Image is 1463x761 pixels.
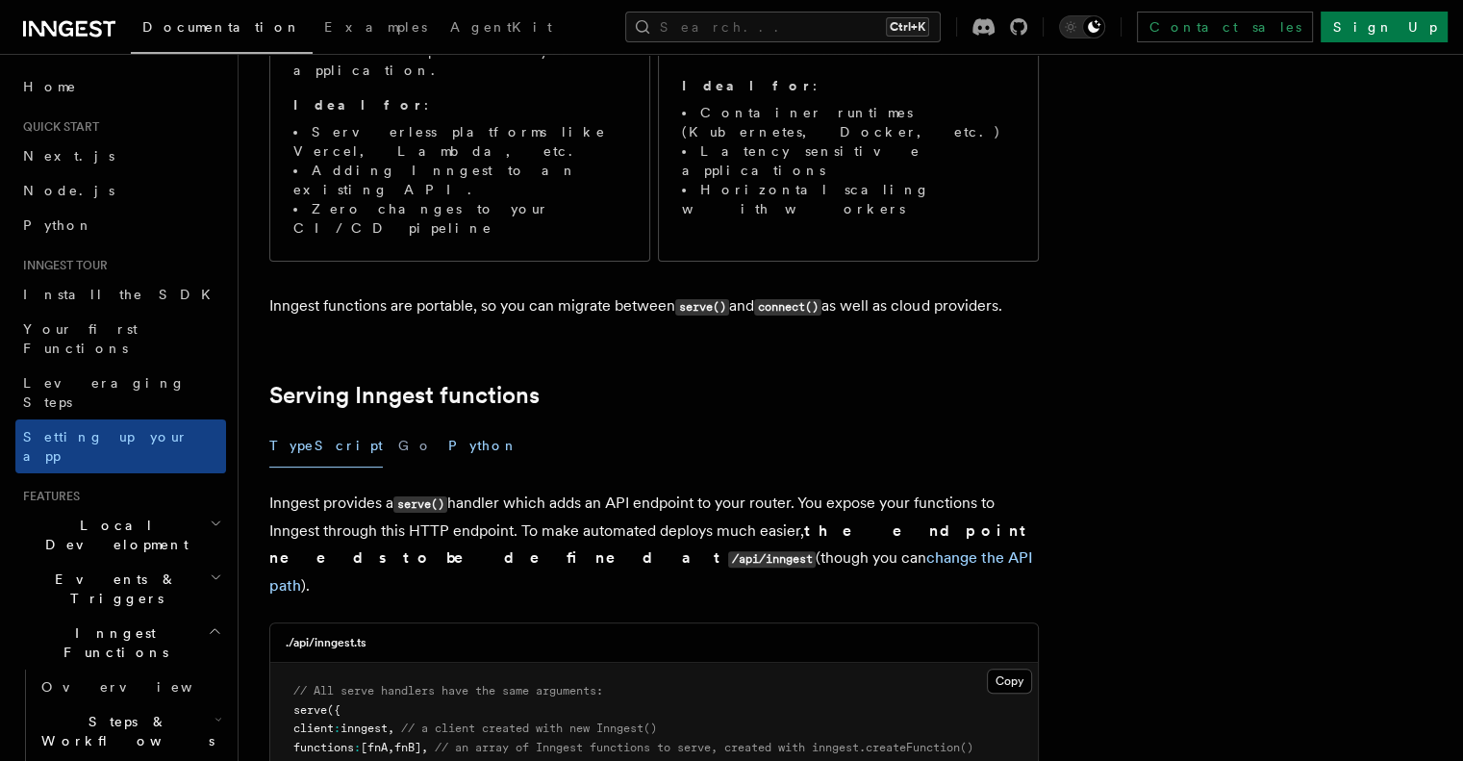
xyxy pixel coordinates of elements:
strong: Ideal for [293,97,424,113]
li: Serverless platforms like Vercel, Lambda, etc. [293,122,626,161]
span: Next.js [23,148,114,164]
span: : [354,741,361,754]
span: Features [15,489,80,504]
button: Python [448,424,518,468]
a: AgentKit [439,6,564,52]
a: Next.js [15,139,226,173]
button: Go [398,424,433,468]
code: /api/inngest [728,551,816,568]
span: inngest [341,722,388,735]
h3: ./api/inngest.ts [286,635,366,650]
span: fnB] [394,741,421,754]
button: Local Development [15,508,226,562]
a: Overview [34,670,226,704]
span: : [334,722,341,735]
span: serve [293,703,327,717]
span: Overview [41,679,240,695]
button: Toggle dark mode [1059,15,1105,38]
span: Inngest tour [15,258,108,273]
span: // an array of Inngest functions to serve, created with inngest.createFunction() [435,741,973,754]
span: Steps & Workflows [34,712,214,750]
button: Inngest Functions [15,616,226,670]
a: Home [15,69,226,104]
strong: Ideal for [682,78,813,93]
a: Leveraging Steps [15,366,226,419]
span: Local Development [15,516,210,554]
span: Home [23,77,77,96]
code: serve() [675,299,729,316]
span: , [388,722,394,735]
span: Leveraging Steps [23,375,186,410]
li: Horizontal scaling with workers [682,180,1015,218]
a: Install the SDK [15,277,226,312]
a: Serving Inngest functions [269,382,540,409]
a: Documentation [131,6,313,54]
a: Node.js [15,173,226,208]
code: serve() [393,496,447,513]
p: : [682,76,1015,95]
a: Sign Up [1321,12,1448,42]
span: Python [23,217,93,233]
span: // All serve handlers have the same arguments: [293,684,603,698]
span: Node.js [23,183,114,198]
kbd: Ctrl+K [886,17,929,37]
span: Quick start [15,119,99,135]
li: Latency sensitive applications [682,141,1015,180]
span: Examples [324,19,427,35]
span: , [388,741,394,754]
button: Copy [987,669,1032,694]
li: Adding Inngest to an existing API. [293,161,626,199]
span: Documentation [142,19,301,35]
a: Python [15,208,226,242]
span: Install the SDK [23,287,222,302]
span: Events & Triggers [15,570,210,608]
span: Your first Functions [23,321,138,356]
button: Search...Ctrl+K [625,12,941,42]
span: ({ [327,703,341,717]
button: Steps & Workflows [34,704,226,758]
span: functions [293,741,354,754]
p: : [293,95,626,114]
span: client [293,722,334,735]
span: Inngest Functions [15,623,208,662]
span: AgentKit [450,19,552,35]
button: Events & Triggers [15,562,226,616]
a: Contact sales [1137,12,1313,42]
a: Examples [313,6,439,52]
span: [fnA [361,741,388,754]
p: Inngest provides a handler which adds an API endpoint to your router. You expose your functions t... [269,490,1039,599]
li: Zero changes to your CI/CD pipeline [293,199,626,238]
a: Your first Functions [15,312,226,366]
a: Setting up your app [15,419,226,473]
span: Setting up your app [23,429,189,464]
span: // a client created with new Inngest() [401,722,657,735]
code: connect() [754,299,821,316]
li: Container runtimes (Kubernetes, Docker, etc.) [682,103,1015,141]
p: Inngest functions are portable, so you can migrate between and as well as cloud providers. [269,292,1039,320]
span: , [421,741,428,754]
button: TypeScript [269,424,383,468]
